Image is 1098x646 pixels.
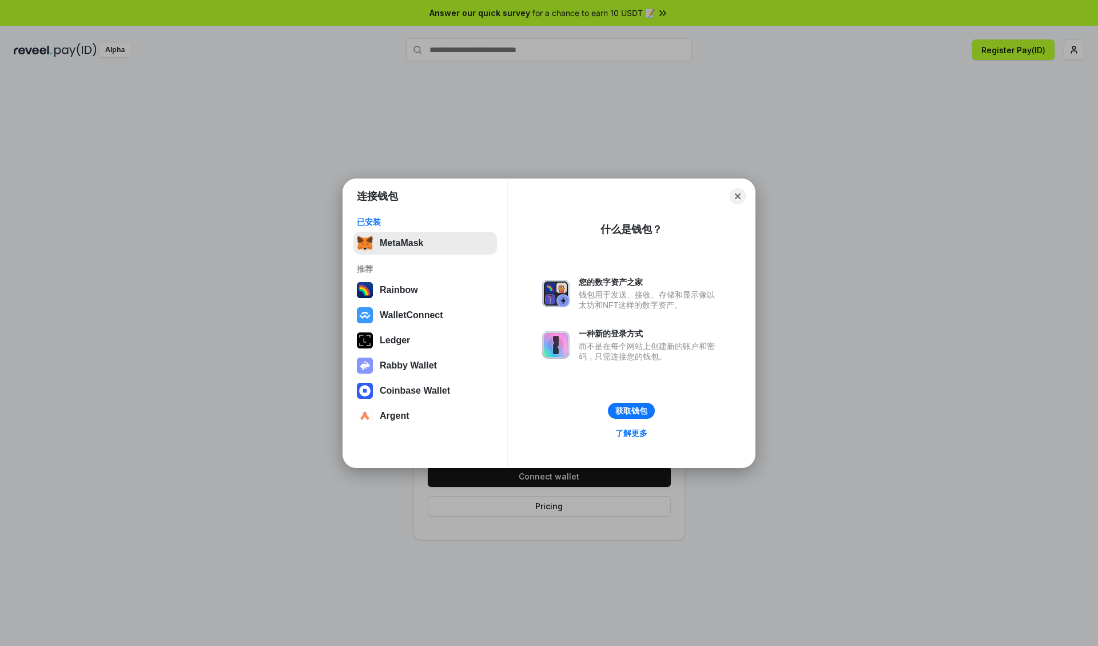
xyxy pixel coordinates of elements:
[608,426,654,441] a: 了解更多
[608,403,655,419] button: 获取钱包
[357,383,373,399] img: svg+xml,%3Csvg%20width%3D%2228%22%20height%3D%2228%22%20viewBox%3D%220%200%2028%2028%22%20fill%3D...
[730,188,746,204] button: Close
[353,329,497,352] button: Ledger
[380,360,437,371] div: Rabby Wallet
[542,331,570,359] img: svg+xml,%3Csvg%20xmlns%3D%22http%3A%2F%2Fwww.w3.org%2F2000%2Fsvg%22%20fill%3D%22none%22%20viewBox...
[615,428,647,438] div: 了解更多
[380,386,450,396] div: Coinbase Wallet
[380,335,410,346] div: Ledger
[380,238,423,248] div: MetaMask
[380,285,418,295] div: Rainbow
[353,405,497,427] button: Argent
[579,328,721,339] div: 一种新的登录方式
[353,354,497,377] button: Rabby Wallet
[357,217,494,227] div: 已安装
[579,277,721,287] div: 您的数字资产之家
[380,411,409,421] div: Argent
[615,406,647,416] div: 获取钱包
[357,235,373,251] img: svg+xml,%3Csvg%20fill%3D%22none%22%20height%3D%2233%22%20viewBox%3D%220%200%2035%2033%22%20width%...
[357,332,373,348] img: svg+xml,%3Csvg%20xmlns%3D%22http%3A%2F%2Fwww.w3.org%2F2000%2Fsvg%22%20width%3D%2228%22%20height%3...
[579,341,721,362] div: 而不是在每个网站上创建新的账户和密码，只需连接您的钱包。
[579,290,721,310] div: 钱包用于发送、接收、存储和显示像以太坊和NFT这样的数字资产。
[542,280,570,307] img: svg+xml,%3Csvg%20xmlns%3D%22http%3A%2F%2Fwww.w3.org%2F2000%2Fsvg%22%20fill%3D%22none%22%20viewBox...
[353,232,497,255] button: MetaMask
[357,189,398,203] h1: 连接钱包
[357,408,373,424] img: svg+xml,%3Csvg%20width%3D%2228%22%20height%3D%2228%22%20viewBox%3D%220%200%2028%2028%22%20fill%3D...
[353,304,497,327] button: WalletConnect
[357,282,373,298] img: svg+xml,%3Csvg%20width%3D%22120%22%20height%3D%22120%22%20viewBox%3D%220%200%20120%20120%22%20fil...
[380,310,443,320] div: WalletConnect
[353,379,497,402] button: Coinbase Wallet
[353,279,497,302] button: Rainbow
[357,264,494,274] div: 推荐
[357,307,373,323] img: svg+xml,%3Csvg%20width%3D%2228%22%20height%3D%2228%22%20viewBox%3D%220%200%2028%2028%22%20fill%3D...
[357,358,373,374] img: svg+xml,%3Csvg%20xmlns%3D%22http%3A%2F%2Fwww.w3.org%2F2000%2Fsvg%22%20fill%3D%22none%22%20viewBox...
[600,223,662,236] div: 什么是钱包？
